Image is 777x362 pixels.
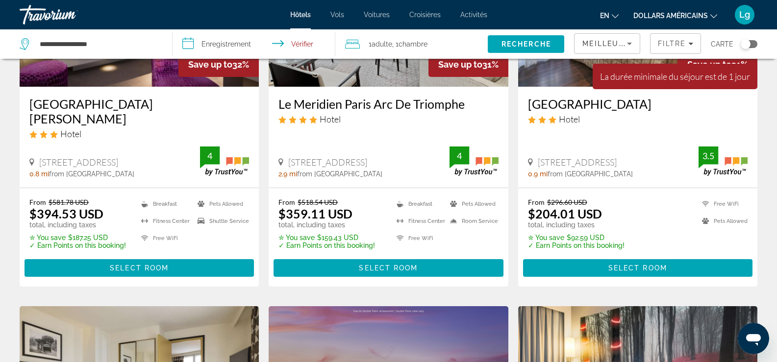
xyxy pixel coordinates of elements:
div: 4 star Hotel [278,114,498,124]
a: Activités [460,11,487,19]
span: Save up to [188,59,232,70]
button: Sélectionnez la date d'arrivée et de départ [173,29,335,59]
mat-select: Trier par [582,38,632,49]
font: Recherche [501,40,551,48]
span: from [GEOGRAPHIC_DATA] [49,170,134,178]
span: from [GEOGRAPHIC_DATA] [548,170,633,178]
ins: $394.53 USD [29,206,103,221]
span: Hotel [559,114,580,124]
span: Hotel [60,128,81,139]
a: [GEOGRAPHIC_DATA] [528,97,748,111]
span: 0.9 mi [528,170,548,178]
span: 0.8 mi [29,170,49,178]
p: total, including taxes [278,221,375,229]
button: Filtres [650,33,701,54]
li: Pets Allowed [697,215,748,227]
button: Changer de langue [600,8,619,23]
span: ✮ You save [278,234,315,241]
div: 4 [200,150,220,162]
a: Le Meridien Paris Arc De Triomphe [278,97,498,111]
p: $187.25 USD [29,234,126,241]
a: [GEOGRAPHIC_DATA][PERSON_NAME] [29,97,249,126]
span: ✮ You save [528,234,564,241]
div: 32% [178,52,259,77]
a: Travorium [20,2,118,27]
p: ✓ Earn Points on this booking! [278,241,375,249]
button: Menu utilisateur [732,4,757,25]
li: Free WiFi [136,232,193,244]
div: 3 star Hotel [528,114,748,124]
span: From [528,198,545,206]
span: 2.9 mi [278,170,297,178]
p: ✓ Earn Points on this booking! [29,241,126,249]
font: Meilleures offres [582,40,669,48]
a: Hôtels [290,11,311,19]
span: Select Room [110,264,169,272]
font: Lg [739,9,750,20]
button: Recherche [488,35,564,53]
button: Changer de devise [633,8,717,23]
span: [STREET_ADDRESS] [288,157,367,168]
button: Basculer la carte [733,40,757,48]
font: Carte [711,40,733,48]
a: Select Room [523,261,752,272]
span: Select Room [359,264,418,272]
div: 31% [428,52,508,77]
iframe: Bouton de lancement de la fenêtre de messagerie [738,323,769,354]
span: Save up to [687,59,731,70]
li: Pets Allowed [193,198,249,210]
li: Breakfast [136,198,193,210]
font: en [600,12,609,20]
button: Select Room [274,259,503,277]
button: Select Room [25,259,254,277]
li: Breakfast [392,198,445,210]
span: [STREET_ADDRESS] [538,157,617,168]
button: Select Room [523,259,752,277]
li: Fitness Center [136,215,193,227]
input: Rechercher une destination hôtelière [39,37,157,51]
button: Voyageurs : 1 adulte, 0 enfant [335,29,488,59]
img: TrustYou guest rating badge [450,146,499,175]
p: total, including taxes [29,221,126,229]
font: Filtre [658,40,686,48]
div: 4 [450,150,469,162]
a: Voitures [364,11,390,19]
span: ✮ You save [29,234,66,241]
ins: $359.11 USD [278,206,352,221]
del: $581.78 USD [49,198,89,206]
del: $518.54 USD [298,198,338,206]
span: Save up to [438,59,482,70]
font: adulte [372,40,392,48]
li: Pets Allowed [445,198,499,210]
p: $159.43 USD [278,234,375,241]
li: Free WiFi [392,232,445,244]
span: From [278,198,295,206]
p: total, including taxes [528,221,625,229]
a: Croisières [409,11,441,19]
a: Select Room [274,261,503,272]
li: Fitness Center [392,215,445,227]
span: Hotel [320,114,341,124]
p: $92.59 USD [528,234,625,241]
font: , 1 [392,40,399,48]
li: Shuttle Service [193,215,249,227]
font: La durée minimale du séjour est de 1 jour [600,71,750,82]
font: 1 [369,40,372,48]
img: TrustYou guest rating badge [699,146,748,175]
font: chambre [399,40,427,48]
span: From [29,198,46,206]
a: Vols [330,11,344,19]
font: dollars américains [633,12,708,20]
li: Free WiFi [697,198,748,210]
li: Room Service [445,215,499,227]
del: $296.60 USD [547,198,587,206]
img: TrustYou guest rating badge [200,146,249,175]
